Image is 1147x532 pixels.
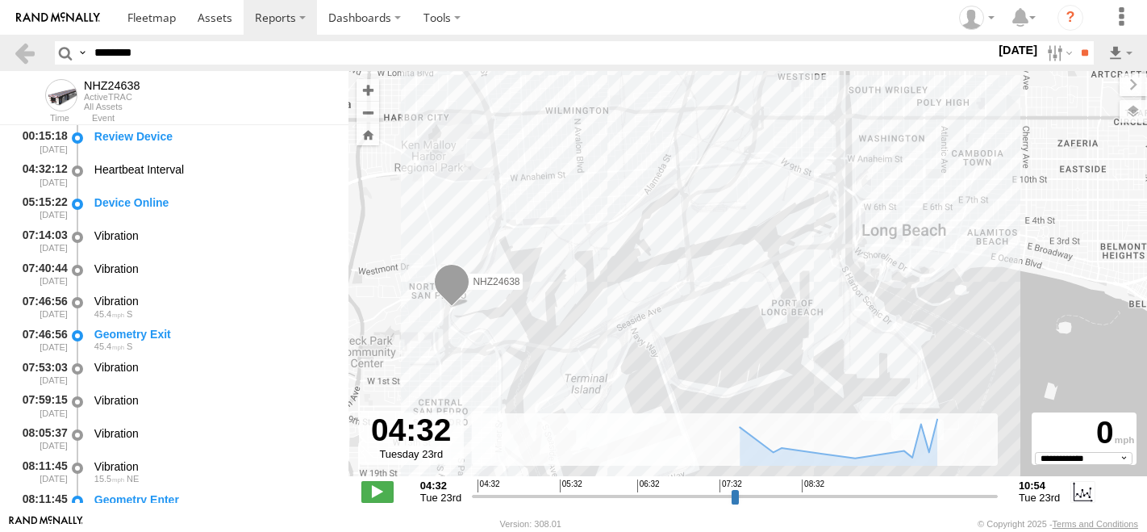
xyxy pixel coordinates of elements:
span: Tue 23rd Sep 2025 [1019,492,1060,504]
div: 07:14:03 [DATE] [13,226,69,256]
span: NHZ24638 [473,275,519,287]
div: 08:11:45 [DATE] [13,490,69,520]
strong: 04:32 [420,480,461,492]
span: 04:32 [478,480,500,492]
div: Heartbeat Interval [94,162,333,177]
div: Geometry Enter [94,492,333,507]
label: Export results as... [1107,41,1134,65]
div: Event [92,115,348,123]
div: 04:32:12 [DATE] [13,160,69,190]
button: Zoom Home [357,124,379,145]
div: © Copyright 2025 - [978,519,1138,529]
div: 07:53:03 [DATE] [13,358,69,387]
span: 05:32 [560,480,582,492]
i: ? [1057,5,1083,31]
button: Zoom out [357,101,379,124]
div: Vibration [94,360,333,375]
span: 08:32 [802,480,824,492]
div: Time [13,115,69,123]
img: rand-logo.svg [16,12,100,23]
div: 08:05:37 [DATE] [13,424,69,454]
div: Zulema McIntosch [953,6,1000,30]
span: 45.4 [94,309,124,319]
span: Heading: 199 [127,341,132,351]
div: Geometry Exit [94,327,333,341]
label: [DATE] [995,41,1041,59]
label: Play/Stop [361,481,394,502]
div: 07:46:56 [DATE] [13,325,69,354]
strong: 10:54 [1019,480,1060,492]
span: Heading: 44 [127,474,139,484]
span: 07:32 [719,480,742,492]
a: Terms and Conditions [1053,519,1138,529]
span: Tue 23rd Sep 2025 [420,492,461,504]
div: 07:46:56 [DATE] [13,292,69,322]
span: 06:32 [637,480,660,492]
div: Review Device [94,129,333,144]
div: Device Online [94,195,333,210]
div: 05:15:22 [DATE] [13,193,69,223]
div: Vibration [94,228,333,243]
div: All Assets [84,102,140,111]
span: Heading: 199 [127,309,132,319]
label: Search Filter Options [1041,41,1075,65]
a: Visit our Website [9,516,83,532]
div: Version: 308.01 [500,519,561,529]
button: Zoom in [357,79,379,101]
div: 0 [1034,415,1134,452]
div: Vibration [94,262,333,276]
div: 08:11:45 [DATE] [13,457,69,487]
span: 15.5 [94,474,124,484]
span: 45.4 [94,341,124,351]
div: Vibration [94,294,333,308]
div: 00:15:18 [DATE] [13,127,69,157]
a: Back to previous Page [13,41,36,65]
div: Vibration [94,459,333,474]
div: Vibration [94,393,333,408]
div: 07:59:15 [DATE] [13,391,69,421]
div: ActiveTRAC [84,92,140,102]
label: Search Query [76,41,89,65]
div: Vibration [94,426,333,441]
div: NHZ24638 - View Asset History [84,79,140,92]
div: 07:40:44 [DATE] [13,259,69,289]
